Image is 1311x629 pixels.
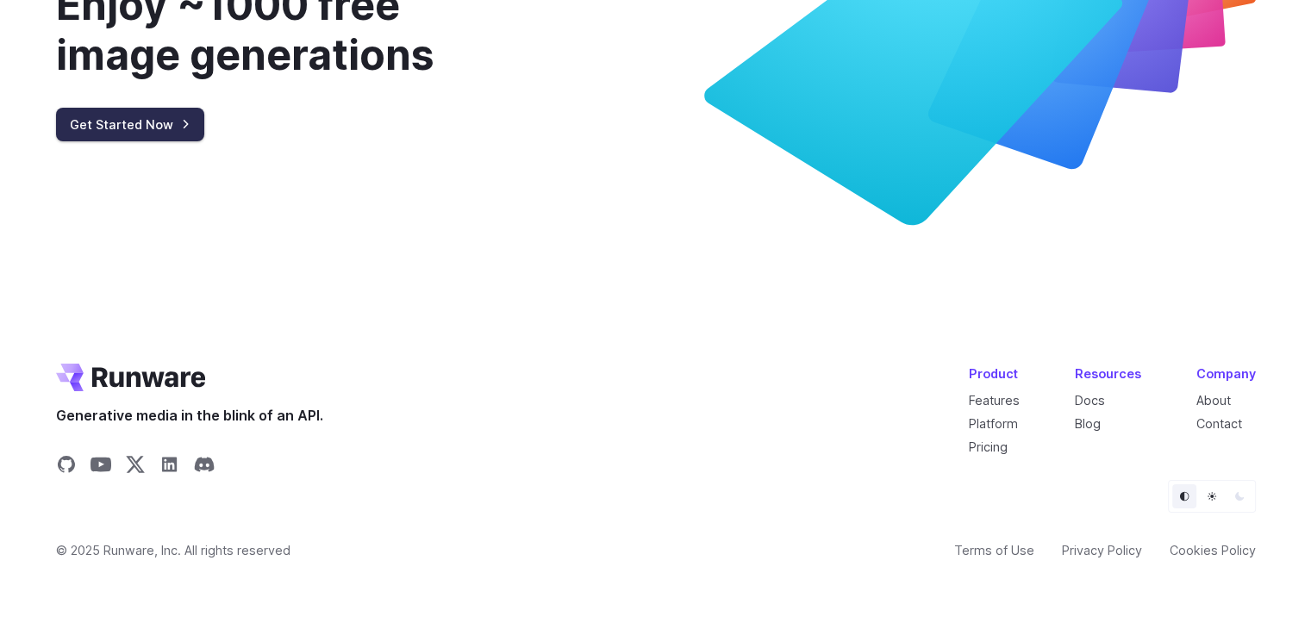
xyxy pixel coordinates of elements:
[56,454,77,480] a: Share on GitHub
[1170,540,1256,560] a: Cookies Policy
[1196,416,1242,431] a: Contact
[125,454,146,480] a: Share on X
[56,108,204,141] a: Get Started Now
[1168,480,1256,513] ul: Theme selector
[1075,393,1105,408] a: Docs
[56,364,206,391] a: Go to /
[91,454,111,480] a: Share on YouTube
[1062,540,1142,560] a: Privacy Policy
[56,540,290,560] span: © 2025 Runware, Inc. All rights reserved
[159,454,180,480] a: Share on LinkedIn
[1075,416,1101,431] a: Blog
[1075,364,1141,383] div: Resources
[1172,484,1196,508] button: Default
[1200,484,1224,508] button: Light
[969,439,1008,454] a: Pricing
[56,405,323,427] span: Generative media in the blink of an API.
[969,393,1020,408] a: Features
[954,540,1034,560] a: Terms of Use
[194,454,215,480] a: Share on Discord
[1196,364,1256,383] div: Company
[1196,393,1231,408] a: About
[969,416,1018,431] a: Platform
[1227,484,1252,508] button: Dark
[969,364,1020,383] div: Product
